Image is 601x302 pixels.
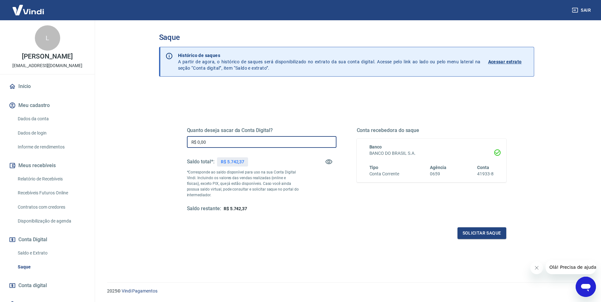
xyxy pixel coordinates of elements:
[15,141,87,154] a: Informe de rendimentos
[187,205,221,212] h5: Saldo restante:
[8,98,87,112] button: Meu cadastro
[488,52,529,71] a: Acessar extrato
[22,53,73,60] p: [PERSON_NAME]
[369,144,382,149] span: Banco
[12,62,82,69] p: [EMAIL_ADDRESS][DOMAIN_NAME]
[122,288,157,293] a: Vindi Pagamentos
[4,4,53,9] span: Olá! Precisa de ajuda?
[187,127,336,134] h5: Quanto deseja sacar da Conta Digital?
[224,206,247,211] span: R$ 5.742,37
[576,277,596,297] iframe: Botão para abrir a janela de mensagens
[107,288,586,294] p: 2025 ©
[15,215,87,228] a: Disponibilização de agenda
[8,79,87,93] a: Início
[187,159,214,165] h5: Saldo total*:
[178,52,481,71] p: A partir de agora, o histórico de saques será disponibilizado no extrato da sua conta digital. Ac...
[8,233,87,247] button: Conta Digital
[8,279,87,293] a: Conta digital
[15,247,87,260] a: Saldo e Extrato
[369,150,494,157] h6: BANCO DO BRASIL S.A.
[8,159,87,173] button: Meus recebíveis
[15,173,87,186] a: Relatório de Recebíveis
[8,0,49,20] img: Vindi
[15,112,87,125] a: Dados da conta
[18,281,47,290] span: Conta digital
[221,159,244,165] p: R$ 5.742,37
[477,171,494,177] h6: 41933-8
[187,169,299,198] p: *Corresponde ao saldo disponível para uso na sua Conta Digital Vindi. Incluindo os valores das ve...
[546,260,596,274] iframe: Mensagem da empresa
[369,165,379,170] span: Tipo
[357,127,506,134] h5: Conta recebedora do saque
[15,127,87,140] a: Dados de login
[430,165,446,170] span: Agência
[571,4,593,16] button: Sair
[530,261,543,274] iframe: Fechar mensagem
[15,261,87,274] a: Saque
[477,165,489,170] span: Conta
[430,171,446,177] h6: 0659
[15,186,87,199] a: Recebíveis Futuros Online
[178,52,481,59] p: Histórico de saques
[457,227,506,239] button: Solicitar saque
[488,59,522,65] p: Acessar extrato
[159,33,534,42] h3: Saque
[35,25,60,51] div: L
[369,171,399,177] h6: Conta Corrente
[15,201,87,214] a: Contratos com credores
